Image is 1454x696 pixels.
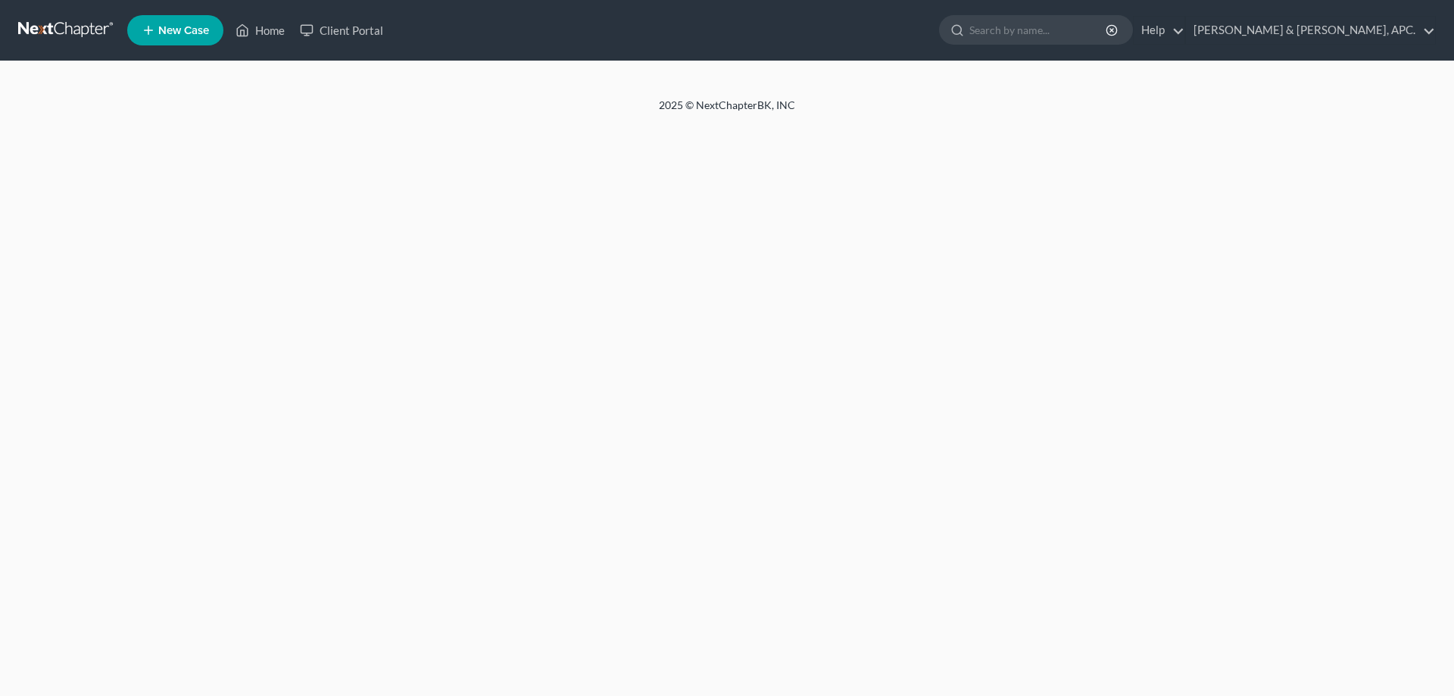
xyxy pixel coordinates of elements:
span: New Case [158,25,209,36]
a: Client Portal [292,17,391,44]
div: 2025 © NextChapterBK, INC [295,98,1159,125]
input: Search by name... [969,16,1108,44]
a: Home [228,17,292,44]
a: Help [1134,17,1184,44]
a: [PERSON_NAME] & [PERSON_NAME], APC. [1186,17,1435,44]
